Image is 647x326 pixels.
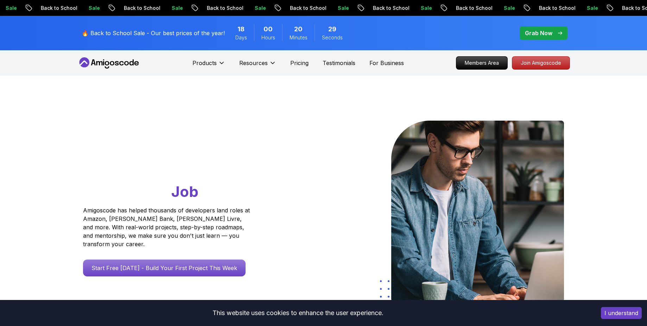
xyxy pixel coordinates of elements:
p: Back to School [367,5,414,12]
span: Job [171,183,198,200]
span: 29 Seconds [328,24,336,34]
h1: Go From Learning to Hired: Master Java, Spring Boot & Cloud Skills That Get You the [83,121,277,202]
img: hero [391,121,564,302]
p: Sale [497,5,520,12]
a: Join Amigoscode [512,56,570,70]
span: Minutes [290,34,307,41]
p: Join Amigoscode [512,57,570,69]
p: Sale [331,5,354,12]
span: Hours [261,34,275,41]
p: Back to School [533,5,581,12]
p: Back to School [34,5,82,12]
button: Accept cookies [601,307,642,319]
span: 20 Minutes [294,24,303,34]
a: For Business [369,59,404,67]
a: Pricing [290,59,309,67]
a: Members Area [456,56,508,70]
p: Back to School [450,5,497,12]
p: Resources [239,59,268,67]
p: Sale [248,5,271,12]
p: Amigoscode has helped thousands of developers land roles at Amazon, [PERSON_NAME] Bank, [PERSON_N... [83,206,252,248]
p: Back to School [201,5,248,12]
span: Days [235,34,247,41]
p: Sale [82,5,105,12]
button: Products [192,59,225,73]
span: 18 Days [237,24,245,34]
p: Sale [581,5,603,12]
a: Start Free [DATE] - Build Your First Project This Week [83,260,246,276]
p: Grab Now [525,29,552,37]
p: Back to School [118,5,165,12]
p: Members Area [456,57,507,69]
button: Resources [239,59,276,73]
span: 0 Hours [264,24,273,34]
p: Products [192,59,217,67]
a: Testimonials [323,59,355,67]
p: Sale [165,5,188,12]
p: Back to School [284,5,331,12]
p: 🔥 Back to School Sale - Our best prices of the year! [82,29,225,37]
div: This website uses cookies to enhance the user experience. [5,305,590,321]
p: Sale [414,5,437,12]
span: Seconds [322,34,343,41]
